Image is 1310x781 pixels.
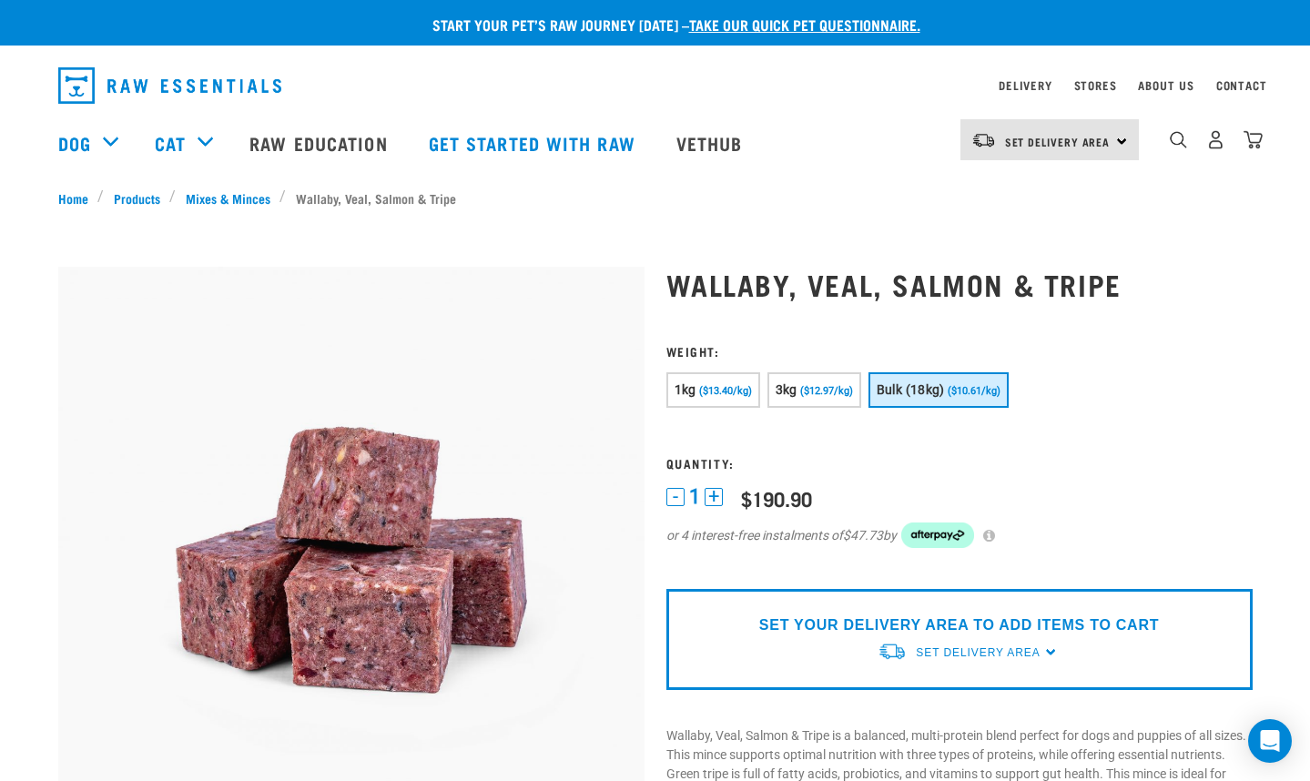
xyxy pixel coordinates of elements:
[1206,130,1225,149] img: user.png
[1244,130,1263,149] img: home-icon@2x.png
[971,132,996,148] img: van-moving.png
[705,488,723,506] button: +
[759,614,1159,636] p: SET YOUR DELIVERY AREA TO ADD ITEMS TO CART
[666,344,1253,358] h3: Weight:
[800,385,853,397] span: ($12.97/kg)
[58,188,98,208] a: Home
[999,82,1051,88] a: Delivery
[689,487,700,506] span: 1
[44,60,1267,111] nav: dropdown navigation
[916,646,1040,659] span: Set Delivery Area
[666,456,1253,470] h3: Quantity:
[411,106,658,179] a: Get started with Raw
[666,268,1253,300] h1: Wallaby, Veal, Salmon & Tripe
[1074,82,1117,88] a: Stores
[948,385,1000,397] span: ($10.61/kg)
[666,522,1253,548] div: or 4 interest-free instalments of by
[877,382,945,397] span: Bulk (18kg)
[104,188,169,208] a: Products
[878,642,907,661] img: van-moving.png
[1138,82,1193,88] a: About Us
[666,488,685,506] button: -
[231,106,410,179] a: Raw Education
[58,188,1253,208] nav: breadcrumbs
[1005,138,1111,145] span: Set Delivery Area
[689,20,920,28] a: take our quick pet questionnaire.
[767,372,861,408] button: 3kg ($12.97/kg)
[868,372,1009,408] button: Bulk (18kg) ($10.61/kg)
[658,106,766,179] a: Vethub
[901,522,974,548] img: Afterpay
[776,382,797,397] span: 3kg
[843,526,883,545] span: $47.73
[1216,82,1267,88] a: Contact
[741,487,812,510] div: $190.90
[699,385,752,397] span: ($13.40/kg)
[1170,131,1187,148] img: home-icon-1@2x.png
[155,129,186,157] a: Cat
[58,129,91,157] a: Dog
[675,382,696,397] span: 1kg
[666,372,760,408] button: 1kg ($13.40/kg)
[58,67,281,104] img: Raw Essentials Logo
[1248,719,1292,763] div: Open Intercom Messenger
[176,188,279,208] a: Mixes & Minces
